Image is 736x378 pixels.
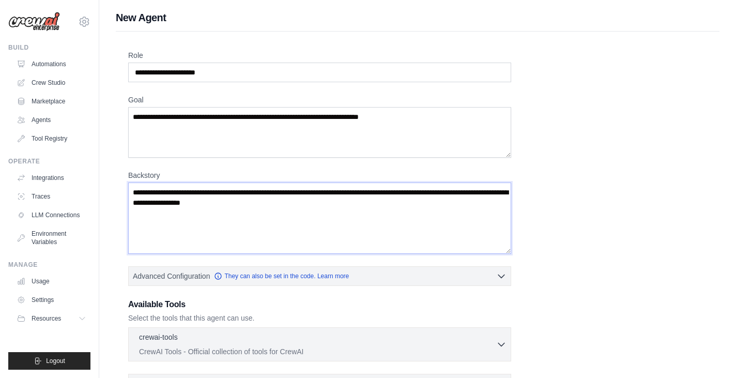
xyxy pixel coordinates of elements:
[214,272,349,280] a: They can also be set in the code. Learn more
[8,43,90,52] div: Build
[12,225,90,250] a: Environment Variables
[128,298,511,311] h3: Available Tools
[8,352,90,370] button: Logout
[12,188,90,205] a: Traces
[8,261,90,269] div: Manage
[12,74,90,91] a: Crew Studio
[12,273,90,290] a: Usage
[116,10,719,25] h1: New Agent
[8,157,90,165] div: Operate
[128,50,511,61] label: Role
[133,332,507,357] button: crewai-tools CrewAI Tools - Official collection of tools for CrewAI
[139,332,178,342] p: crewai-tools
[128,95,511,105] label: Goal
[128,170,511,180] label: Backstory
[133,271,210,281] span: Advanced Configuration
[129,267,511,285] button: Advanced Configuration They can also be set in the code. Learn more
[46,357,65,365] span: Logout
[12,93,90,110] a: Marketplace
[12,292,90,308] a: Settings
[12,207,90,223] a: LLM Connections
[12,112,90,128] a: Agents
[12,170,90,186] a: Integrations
[139,346,496,357] p: CrewAI Tools - Official collection of tools for CrewAI
[12,310,90,327] button: Resources
[32,314,61,323] span: Resources
[12,130,90,147] a: Tool Registry
[128,313,511,323] p: Select the tools that this agent can use.
[8,12,60,32] img: Logo
[12,56,90,72] a: Automations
